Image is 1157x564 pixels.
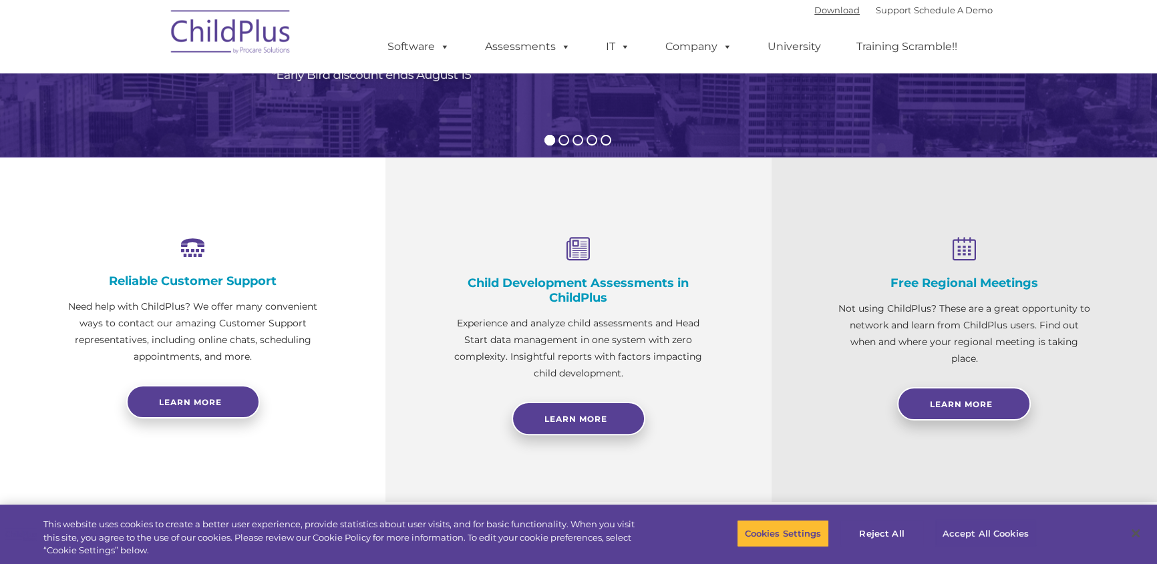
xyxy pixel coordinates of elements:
[186,143,242,153] span: Phone number
[186,88,226,98] span: Last name
[935,519,1036,547] button: Accept All Cookies
[512,402,645,435] a: Learn More
[67,274,319,288] h4: Reliable Customer Support
[544,414,607,424] span: Learn More
[897,387,1031,420] a: Learn More
[593,33,643,60] a: IT
[843,33,971,60] a: Training Scramble!!
[374,33,463,60] a: Software
[838,300,1090,367] p: Not using ChildPlus? These are a great opportunity to network and learn from ChildPlus users. Fin...
[914,5,993,15] a: Schedule A Demo
[67,298,319,365] p: Need help with ChildPlus? We offer many convenient ways to contact our amazing Customer Support r...
[126,385,260,418] a: Learn more
[159,397,222,407] span: Learn more
[754,33,834,60] a: University
[930,399,993,409] span: Learn More
[814,5,993,15] font: |
[838,276,1090,290] h4: Free Regional Meetings
[452,276,704,305] h4: Child Development Assessments in ChildPlus
[472,33,584,60] a: Assessments
[1121,519,1150,548] button: Close
[164,1,298,67] img: ChildPlus by Procare Solutions
[814,5,860,15] a: Download
[876,5,911,15] a: Support
[652,33,746,60] a: Company
[737,519,828,547] button: Cookies Settings
[452,315,704,382] p: Experience and analyze child assessments and Head Start data management in one system with zero c...
[43,518,637,557] div: This website uses cookies to create a better user experience, provide statistics about user visit...
[840,519,924,547] button: Reject All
